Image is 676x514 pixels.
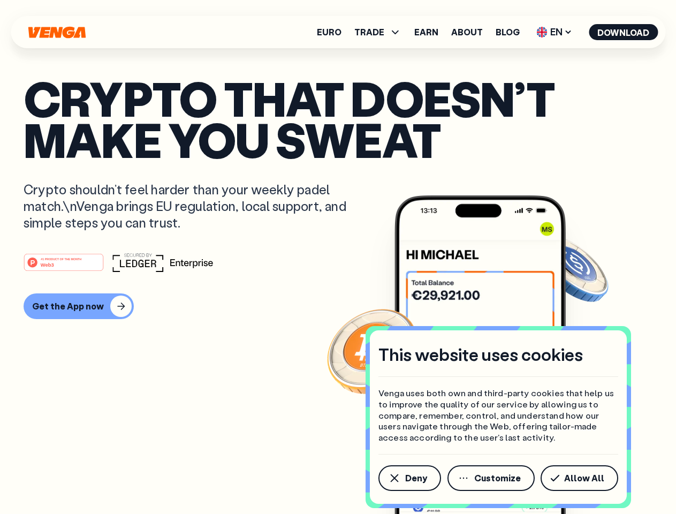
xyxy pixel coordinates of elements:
button: Deny [378,465,441,491]
span: Deny [405,474,427,482]
button: Allow All [541,465,618,491]
span: TRADE [354,28,384,36]
p: Crypto shouldn’t feel harder than your weekly padel match.\nVenga brings EU regulation, local sup... [24,181,362,231]
a: Blog [496,28,520,36]
button: Download [589,24,658,40]
img: USDC coin [534,230,611,307]
h4: This website uses cookies [378,343,583,366]
p: Crypto that doesn’t make you sweat [24,78,652,160]
span: TRADE [354,26,401,39]
span: Allow All [564,474,604,482]
tspan: #1 PRODUCT OF THE MONTH [41,257,81,260]
a: About [451,28,483,36]
tspan: Web3 [41,261,54,267]
a: #1 PRODUCT OF THE MONTHWeb3 [24,260,104,274]
img: flag-uk [536,27,547,37]
div: Get the App now [32,301,104,312]
span: Customize [474,474,521,482]
a: Earn [414,28,438,36]
span: EN [533,24,576,41]
button: Customize [447,465,535,491]
a: Euro [317,28,341,36]
button: Get the App now [24,293,134,319]
svg: Home [27,26,87,39]
img: Bitcoin [325,303,421,399]
p: Venga uses both own and third-party cookies that help us to improve the quality of our service by... [378,388,618,443]
a: Get the App now [24,293,652,319]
